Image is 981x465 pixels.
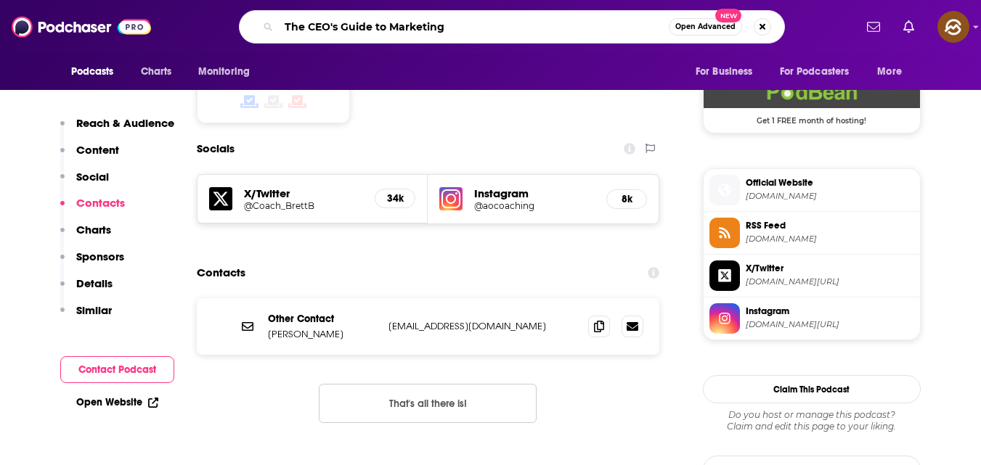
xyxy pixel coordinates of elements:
img: User Profile [937,11,969,43]
a: Podbean Deal: Get 1 FREE month of hosting! [704,65,920,124]
h5: 8k [619,193,635,205]
a: Charts [131,58,181,86]
img: Podchaser - Follow, Share and Rate Podcasts [12,13,151,41]
span: feed.podbean.com [746,234,914,244]
span: For Business [696,62,753,82]
span: New [715,9,741,22]
span: Charts [141,62,172,82]
button: Content [60,143,119,170]
span: RSS Feed [746,219,914,232]
h5: X/Twitter [244,186,364,200]
div: Claim and edit this page to your liking. [703,409,921,432]
span: Get 1 FREE month of hosting! [704,108,920,125]
h2: Contacts [197,259,245,287]
a: Open Website [76,396,158,408]
p: Sponsors [76,250,124,263]
button: Reach & Audience [60,116,174,143]
button: Claim This Podcast [703,375,921,403]
span: Official Website [746,176,914,189]
span: More [877,62,902,82]
a: @aocoaching [474,200,595,211]
button: Details [60,276,113,303]
a: Show notifications dropdown [897,15,920,39]
h2: Socials [197,135,235,162]
p: Details [76,276,113,290]
h5: 34k [387,192,403,205]
a: Show notifications dropdown [861,15,886,39]
button: open menu [770,58,871,86]
a: X/Twitter[DOMAIN_NAME][URL] [709,260,914,291]
button: Contact Podcast [60,356,174,383]
span: artofcoaching.podbean.com [746,191,914,202]
a: Instagram[DOMAIN_NAME][URL] [709,303,914,334]
p: Social [76,170,109,184]
button: Sponsors [60,250,124,276]
button: open menu [61,58,133,86]
h5: Instagram [474,186,595,200]
button: Social [60,170,109,197]
span: Do you host or manage this podcast? [703,409,921,421]
img: iconImage [439,187,463,210]
span: X/Twitter [746,262,914,275]
input: Search podcasts, credits, & more... [279,15,669,38]
p: Similar [76,303,112,317]
span: instagram.com/aocoaching [746,319,914,330]
span: Instagram [746,305,914,318]
button: open menu [188,58,269,86]
p: [EMAIL_ADDRESS][DOMAIN_NAME] [388,320,577,332]
button: Show profile menu [937,11,969,43]
p: Other Contact [268,313,377,325]
button: Contacts [60,196,125,223]
div: Search podcasts, credits, & more... [239,10,785,44]
p: Charts [76,223,111,236]
button: Nothing here. [319,384,537,423]
a: RSS Feed[DOMAIN_NAME] [709,218,914,248]
span: Podcasts [71,62,114,82]
button: Charts [60,223,111,250]
span: Monitoring [198,62,250,82]
span: twitter.com/Coach_BrettB [746,276,914,287]
p: [PERSON_NAME] [268,328,377,340]
button: Similar [60,303,112,330]
button: open menu [867,58,920,86]
a: Official Website[DOMAIN_NAME] [709,175,914,205]
p: Contacts [76,196,125,210]
button: open menu [685,58,771,86]
p: Reach & Audience [76,116,174,130]
span: For Podcasters [780,62,850,82]
a: @Coach_BrettB [244,200,364,211]
p: Content [76,143,119,157]
button: Open AdvancedNew [669,18,742,36]
span: Open Advanced [675,23,736,30]
span: Logged in as hey85204 [937,11,969,43]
